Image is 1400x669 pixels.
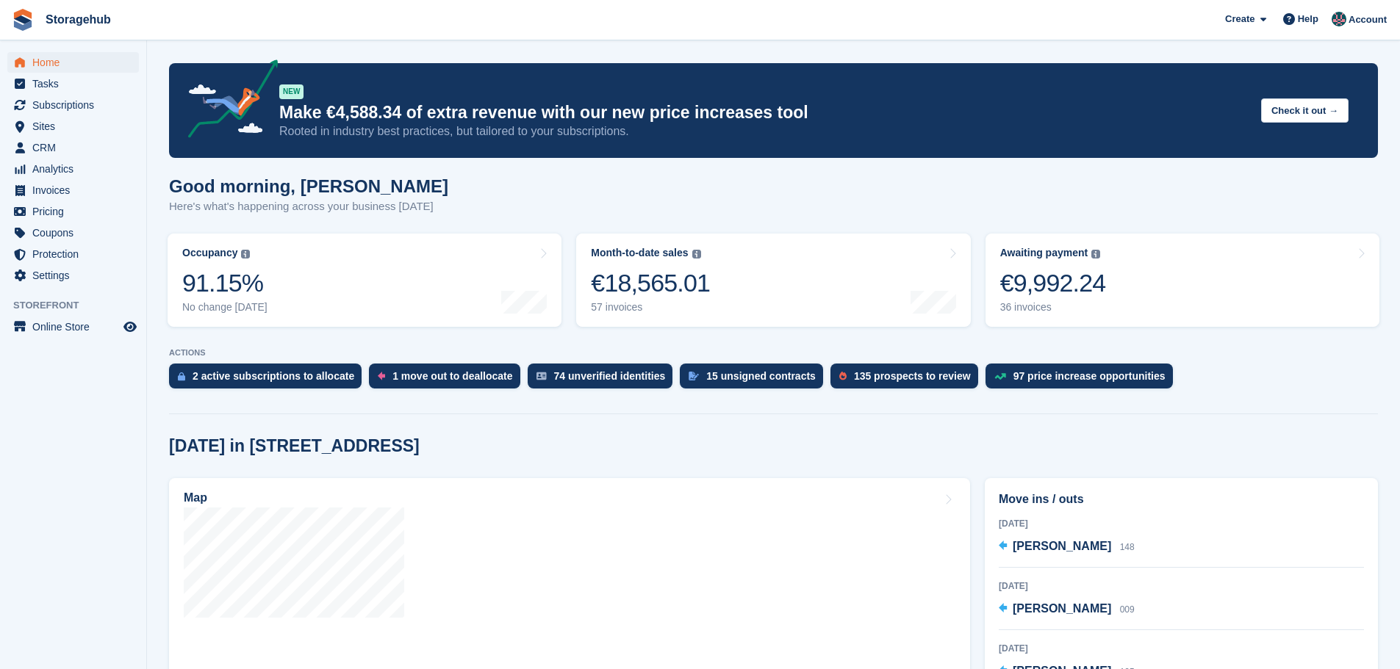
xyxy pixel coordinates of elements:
a: menu [7,180,139,200]
a: [PERSON_NAME] 009 [999,600,1135,619]
h2: Move ins / outs [999,491,1364,508]
a: Awaiting payment €9,992.24 36 invoices [986,234,1379,327]
img: stora-icon-8386f47178a22dfd0bd8f6a31ec36ba5ce8667c1dd55bd0f319d3a0aa187defe.svg [12,9,34,31]
div: 135 prospects to review [854,370,971,382]
a: Preview store [121,318,139,336]
a: menu [7,116,139,137]
span: Create [1225,12,1254,26]
div: 15 unsigned contracts [706,370,816,382]
a: menu [7,317,139,337]
div: 36 invoices [1000,301,1106,314]
div: [DATE] [999,642,1364,655]
span: Protection [32,244,121,264]
a: menu [7,95,139,115]
span: Help [1298,12,1318,26]
span: Analytics [32,159,121,179]
div: 74 unverified identities [554,370,666,382]
div: 57 invoices [591,301,710,314]
div: 2 active subscriptions to allocate [193,370,354,382]
img: contract_signature_icon-13c848040528278c33f63329250d36e43548de30e8caae1d1a13099fd9432cc5.svg [689,372,699,380]
div: 97 price increase opportunities [1013,370,1166,382]
h2: [DATE] in [STREET_ADDRESS] [169,436,420,456]
img: price_increase_opportunities-93ffe204e8149a01c8c9dc8f82e8f89637d9d84a8eef4429ea346261dce0b2c0.svg [994,373,1006,380]
a: Month-to-date sales €18,565.01 57 invoices [576,234,970,327]
a: 1 move out to deallocate [369,364,527,396]
img: price-adjustments-announcement-icon-8257ccfd72463d97f412b2fc003d46551f7dbcb40ab6d574587a9cd5c0d94... [176,59,279,143]
img: icon-info-grey-7440780725fd019a000dd9b08b2336e03edf1995a4989e88bcd33f0948082b44.svg [692,250,701,258]
span: Subscriptions [32,95,121,115]
a: Occupancy 91.15% No change [DATE] [168,234,561,327]
span: Home [32,52,121,73]
a: menu [7,223,139,243]
span: Tasks [32,73,121,94]
span: 009 [1120,604,1135,615]
span: Pricing [32,201,121,222]
div: €9,992.24 [1000,268,1106,298]
span: [PERSON_NAME] [1013,540,1111,552]
div: Awaiting payment [1000,247,1088,259]
a: menu [7,201,139,222]
span: Settings [32,265,121,286]
p: Make €4,588.34 of extra revenue with our new price increases tool [279,102,1249,123]
span: Account [1349,12,1387,27]
a: 2 active subscriptions to allocate [169,364,369,396]
p: ACTIONS [169,348,1378,358]
a: 135 prospects to review [830,364,986,396]
a: menu [7,73,139,94]
div: Occupancy [182,247,237,259]
h2: Map [184,491,207,505]
a: menu [7,244,139,264]
a: menu [7,137,139,158]
img: verify_identity-adf6edd0f0f0b5bbfe63781bf79b02c33cf7c696d77639b501bdc392416b5a36.svg [536,372,547,380]
button: Check it out → [1261,98,1349,123]
a: menu [7,265,139,286]
span: 148 [1120,542,1135,552]
div: 91.15% [182,268,268,298]
h1: Good morning, [PERSON_NAME] [169,176,448,196]
span: CRM [32,137,121,158]
img: Anirudh Muralidharan [1332,12,1346,26]
div: No change [DATE] [182,301,268,314]
div: 1 move out to deallocate [392,370,512,382]
div: €18,565.01 [591,268,710,298]
p: Rooted in industry best practices, but tailored to your subscriptions. [279,123,1249,140]
span: Online Store [32,317,121,337]
a: [PERSON_NAME] 148 [999,538,1135,557]
img: icon-info-grey-7440780725fd019a000dd9b08b2336e03edf1995a4989e88bcd33f0948082b44.svg [241,250,250,258]
span: Storefront [13,298,146,313]
img: active_subscription_to_allocate_icon-d502201f5373d7db506a760aba3b589e785aa758c864c3986d89f69b8ff3... [178,372,185,381]
p: Here's what's happening across your business [DATE] [169,198,448,215]
img: prospect-51fa495bee0391a8d652442698ab0144808aea92771e9ea1ae160a38d050c398.svg [839,372,847,380]
a: 97 price increase opportunities [986,364,1180,396]
a: menu [7,52,139,73]
img: move_outs_to_deallocate_icon-f764333ba52eb49d3ac5e1228854f67142a1ed5810a6f6cc68b1a99e826820c5.svg [378,372,385,380]
div: NEW [279,84,304,99]
span: Invoices [32,180,121,200]
span: [PERSON_NAME] [1013,602,1111,615]
a: menu [7,159,139,179]
span: Coupons [32,223,121,243]
a: 74 unverified identities [528,364,681,396]
div: [DATE] [999,517,1364,530]
span: Sites [32,116,121,137]
div: Month-to-date sales [591,247,688,259]
a: 15 unsigned contracts [680,364,830,396]
div: [DATE] [999,579,1364,593]
img: icon-info-grey-7440780725fd019a000dd9b08b2336e03edf1995a4989e88bcd33f0948082b44.svg [1091,250,1100,258]
a: Storagehub [40,7,117,32]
